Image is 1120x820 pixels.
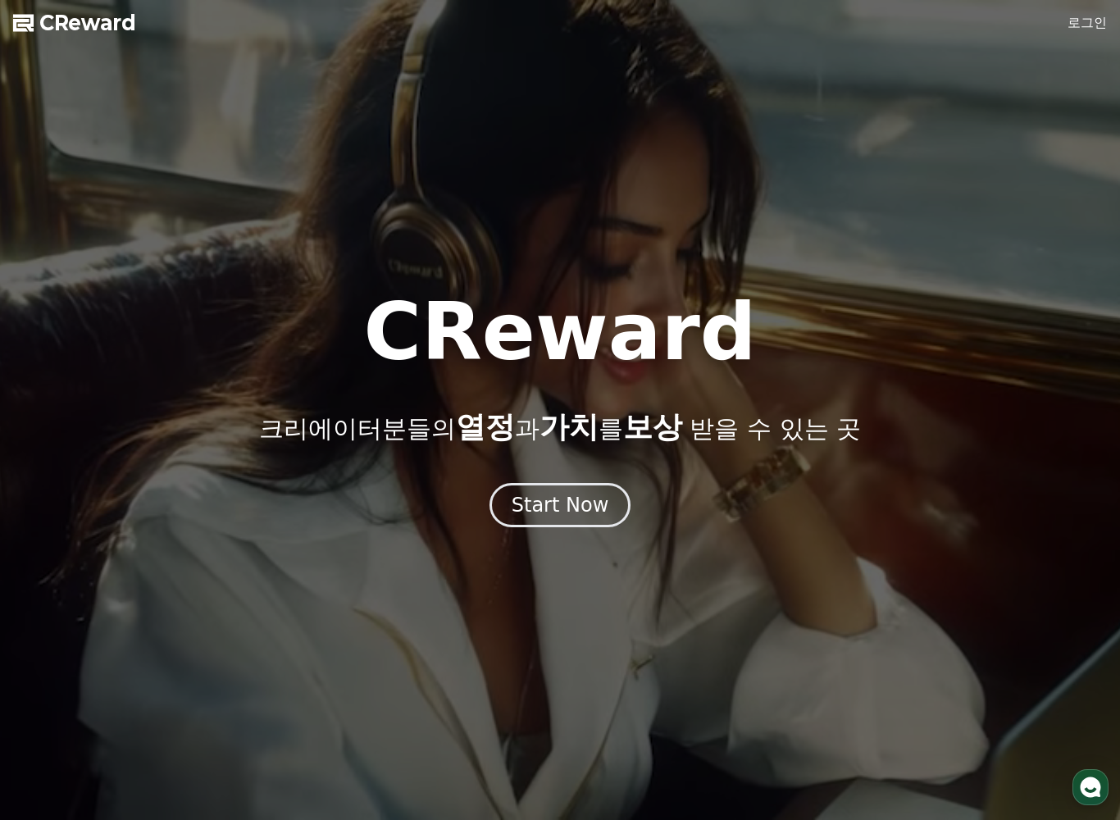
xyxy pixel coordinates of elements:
[512,492,609,518] div: Start Now
[549,799,571,813] span: 대화
[39,10,136,36] span: CReward
[489,483,631,527] button: Start Now
[456,410,515,444] span: 열정
[13,10,136,36] a: CReward
[1068,13,1107,33] a: 로그인
[540,410,599,444] span: 가치
[745,774,1115,815] a: 설정
[623,410,682,444] span: 보상
[919,799,940,813] span: 설정
[375,774,744,815] a: 대화
[259,411,861,444] p: 크리에이터분들의 과 를 받을 수 있는 곳
[489,499,631,515] a: Start Now
[363,293,756,371] h1: CReward
[184,799,195,813] span: 홈
[5,774,375,815] a: 홈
